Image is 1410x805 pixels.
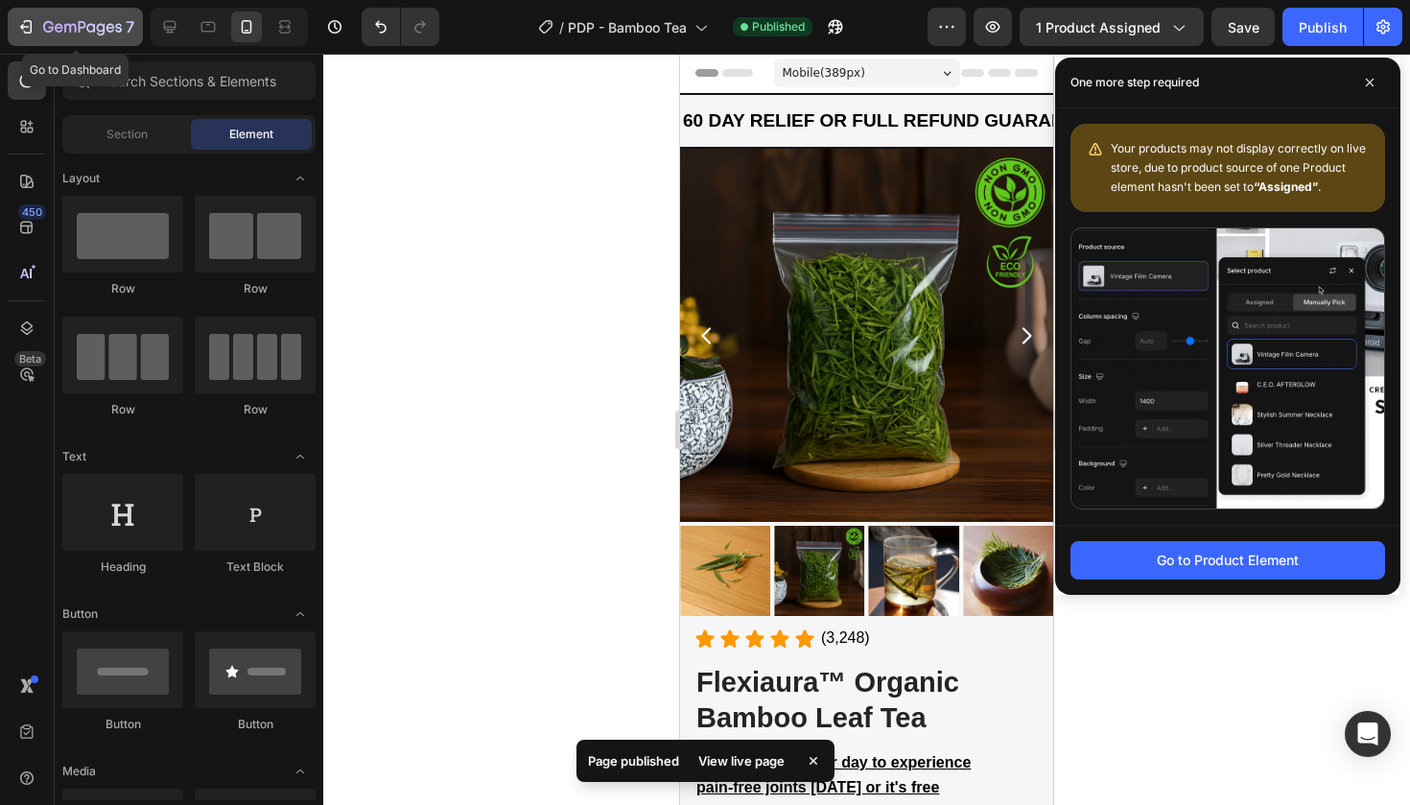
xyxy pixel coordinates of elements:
[62,763,96,780] span: Media
[14,351,46,367] div: Beta
[16,700,291,717] u: Drink 1 Serving per day to experience
[285,441,316,472] span: Toggle open
[106,126,148,143] span: Section
[285,756,316,787] span: Toggle open
[62,558,183,576] div: Heading
[62,280,183,297] div: Row
[16,725,259,742] u: pain-free joints [DATE] or it's free
[285,599,316,629] span: Toggle open
[1070,541,1385,580] button: Go to Product Element
[18,204,46,220] div: 450
[62,605,98,623] span: Button
[62,61,316,100] input: Search Sections & Elements
[1254,179,1318,194] b: “Assigned”
[752,18,805,36] span: Published
[1211,8,1275,46] button: Save
[285,163,316,194] span: Toggle open
[62,401,183,418] div: Row
[1036,17,1161,37] span: 1 product assigned
[1111,141,1366,194] span: Your products may not display correctly on live store, due to product source of one Product eleme...
[362,8,439,46] div: Undo/Redo
[559,17,564,37] span: /
[229,126,273,143] span: Element
[141,576,190,592] span: (3,248)
[126,15,134,38] p: 7
[1299,17,1347,37] div: Publish
[62,448,86,465] span: Text
[1345,711,1391,757] div: Open Intercom Messenger
[195,401,316,418] div: Row
[1228,19,1259,36] span: Save
[1070,73,1199,92] p: One more step required
[62,716,183,733] div: Button
[1282,8,1363,46] button: Publish
[62,170,100,187] span: Layout
[588,751,679,770] p: Page published
[3,57,420,77] strong: 60 DAY RELIEF OR FULL REFUND GUARANTEE
[1157,550,1299,570] div: Go to Product Element
[15,271,38,294] button: Carousel Back Arrow
[1020,8,1204,46] button: 1 product assigned
[680,54,1053,805] iframe: Design area
[195,558,316,576] div: Text Block
[195,716,316,733] div: Button
[687,747,796,774] div: View live page
[335,271,358,294] button: Carousel Next Arrow
[8,8,143,46] button: 7
[568,17,687,37] span: PDP - Bamboo Tea
[14,609,359,685] h2: Flexiaura™ Organic Bamboo Leaf Tea
[195,280,316,297] div: Row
